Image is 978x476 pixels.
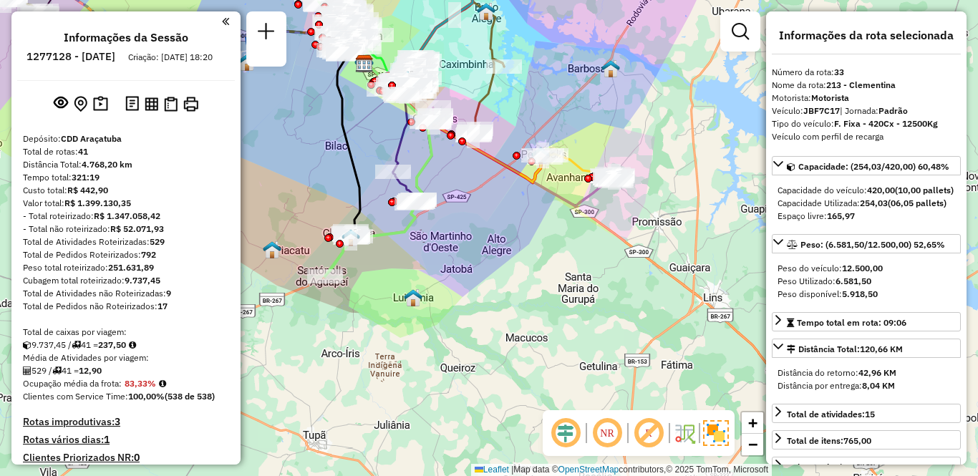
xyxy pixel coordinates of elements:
[23,223,229,235] div: - Total não roteirizado:
[895,185,954,195] strong: (10,00 pallets)
[129,341,136,349] i: Meta Caixas/viagem: 220,40 Diferença: 17,10
[865,409,875,419] strong: 15
[64,31,188,44] h4: Informações da Sessão
[354,54,373,72] img: 625 UDC Light Campus Universitário
[165,391,215,402] strong: (538 de 538)
[778,379,955,392] div: Distância por entrega:
[787,343,903,356] div: Distância Total:
[778,288,955,301] div: Peso disponível:
[703,420,729,446] img: Exibir/Ocultar setores
[23,261,229,274] div: Peso total roteirizado:
[826,79,896,90] strong: 213 - Clementina
[778,275,955,288] div: Peso Utilizado:
[23,145,229,158] div: Total de rotas:
[61,133,122,144] strong: CDD Araçatuba
[511,465,513,475] span: |
[772,79,961,92] div: Nome da rota:
[252,17,281,49] a: Nova sessão e pesquisa
[748,414,757,432] span: +
[159,379,166,388] em: Média calculada utilizando a maior ocupação (%Peso ou %Cubagem) de cada rota da sessão. Rotas cro...
[787,434,871,447] div: Total de itens:
[843,435,871,446] strong: 765,00
[180,94,201,115] button: Imprimir Rotas
[590,416,624,450] span: Ocultar NR
[836,276,871,286] strong: 6.581,50
[888,198,946,208] strong: (06,05 pallets)
[772,404,961,423] a: Total de atividades:15
[842,288,878,299] strong: 5.918,50
[726,17,755,46] a: Exibir filtros
[78,146,88,157] strong: 41
[797,317,906,328] span: Tempo total em rota: 09:06
[141,249,156,260] strong: 792
[772,361,961,398] div: Distância Total:120,66 KM
[23,274,229,287] div: Cubagem total roteirizado:
[158,301,168,311] strong: 17
[742,412,763,434] a: Zoom in
[72,341,81,349] i: Total de rotas
[23,351,229,364] div: Média de Atividades por viagem:
[811,92,849,103] strong: Motorista
[125,275,160,286] strong: 9.737,45
[772,234,961,253] a: Peso: (6.581,50/12.500,00) 52,65%
[833,462,886,472] strong: R$ 37.027,68
[23,364,229,377] div: 529 / 41 =
[867,185,895,195] strong: 420,00
[787,409,875,419] span: Total de atividades:
[772,312,961,331] a: Tempo total em rota: 09:06
[23,300,229,313] div: Total de Pedidos não Roteirizados:
[23,158,229,171] div: Distância Total:
[161,94,180,115] button: Visualizar Romaneio
[23,434,229,446] h4: Rotas vários dias:
[82,159,132,170] strong: 4.768,20 km
[122,51,218,64] div: Criação: [DATE] 18:20
[23,197,229,210] div: Valor total:
[23,132,229,145] div: Depósito:
[548,416,583,450] span: Ocultar deslocamento
[778,184,955,197] div: Capacidade do veículo:
[71,93,90,115] button: Centralizar mapa no depósito ou ponto de apoio
[23,416,229,428] h4: Rotas improdutivas:
[772,256,961,306] div: Peso: (6.581,50/12.500,00) 52,65%
[108,262,154,273] strong: 251.631,89
[90,93,111,115] button: Painel de Sugestão
[23,339,229,351] div: 9.737,45 / 41 =
[772,156,961,175] a: Capacidade: (254,03/420,00) 60,48%
[324,17,359,31] div: Atividade não roteirizada - R.I.S.LANCHONETE E RESTAURANTE LTDA
[778,263,883,273] span: Peso do veículo:
[98,339,126,350] strong: 237,50
[23,287,229,300] div: Total de Atividades não Roteirizadas:
[342,228,360,247] img: CLEMENTINA
[803,105,840,116] strong: JBF7C17
[862,380,895,391] strong: 8,04 KM
[79,365,102,376] strong: 12,90
[787,461,886,474] div: Valor total:
[798,161,949,172] span: Capacidade: (254,03/420,00) 60,48%
[878,105,908,116] strong: Padrão
[23,391,128,402] span: Clientes com Service Time:
[23,452,229,464] h4: Clientes Priorizados NR:
[778,210,955,223] div: Espaço livre:
[471,464,772,476] div: Map data © contributors,© 2025 TomTom, Microsoft
[477,2,495,21] img: BREJO ALEGRE
[134,451,140,464] strong: 0
[858,367,896,378] strong: 42,96 KM
[26,50,115,63] h6: 1277128 - [DATE]
[742,434,763,455] a: Zoom out
[772,66,961,79] div: Número da rota:
[840,105,908,116] span: | Jornada:
[23,366,32,375] i: Total de Atividades
[772,92,961,105] div: Motorista:
[842,263,883,273] strong: 12.500,00
[601,59,620,78] img: BARBOSA
[222,13,229,29] a: Clique aqui para minimizar o painel
[64,198,131,208] strong: R$ 1.399.130,35
[772,178,961,228] div: Capacidade: (254,03/420,00) 60,48%
[860,344,903,354] span: 120,66 KM
[142,94,161,113] button: Visualizar relatório de Roteirização
[72,172,100,183] strong: 321:19
[355,54,374,73] img: CDD Araçatuba
[673,422,696,445] img: Fluxo de ruas
[115,415,120,428] strong: 3
[125,378,156,389] strong: 83,33%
